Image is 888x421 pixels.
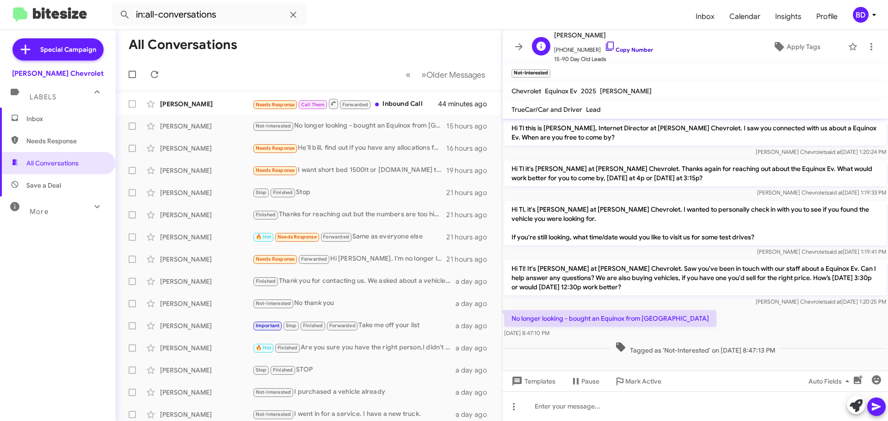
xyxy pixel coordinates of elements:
[253,298,456,309] div: No thank you
[611,342,779,355] span: Tagged as 'Not-Interested' on [DATE] 8:47:13 PM
[426,70,485,80] span: Older Messages
[756,298,886,305] span: [PERSON_NAME] Chevrolet [DATE] 1:20:25 PM
[160,410,253,419] div: [PERSON_NAME]
[688,3,722,30] a: Inbox
[256,145,295,151] span: Needs Response
[801,373,860,390] button: Auto Fields
[825,148,841,155] span: said at
[327,322,358,330] span: Forwarded
[256,345,271,351] span: 🔥 Hot
[757,189,886,196] span: [PERSON_NAME] Chevrolet [DATE] 1:19:33 PM
[456,410,494,419] div: a day ago
[512,87,541,95] span: Chevrolet
[160,188,253,197] div: [PERSON_NAME]
[160,99,253,109] div: [PERSON_NAME]
[446,188,494,197] div: 21 hours ago
[160,388,253,397] div: [PERSON_NAME]
[30,93,56,101] span: Labels
[446,210,494,220] div: 21 hours ago
[256,323,280,329] span: Important
[607,373,669,390] button: Mark Active
[160,144,253,153] div: [PERSON_NAME]
[160,122,253,131] div: [PERSON_NAME]
[439,99,494,109] div: 44 minutes ago
[510,373,555,390] span: Templates
[545,87,577,95] span: Equinox Ev
[563,373,607,390] button: Pause
[256,278,276,284] span: Finished
[456,299,494,308] div: a day ago
[826,189,843,196] span: said at
[160,232,253,242] div: [PERSON_NAME]
[160,366,253,375] div: [PERSON_NAME]
[160,343,253,353] div: [PERSON_NAME]
[504,329,549,336] span: [DATE] 8:47:10 PM
[253,121,446,131] div: No longer looking - bought an Equinox from [GEOGRAPHIC_DATA]
[502,373,563,390] button: Templates
[160,277,253,286] div: [PERSON_NAME]
[446,232,494,242] div: 21 hours ago
[554,30,653,41] span: [PERSON_NAME]
[504,160,886,186] p: Hi Tl it's [PERSON_NAME] at [PERSON_NAME] Chevrolet. Thanks again for reaching out about the Equi...
[825,298,841,305] span: said at
[512,105,582,114] span: TrueCar/Car and Driver
[787,38,820,55] span: Apply Tags
[256,189,267,195] span: Stop
[253,254,446,264] div: Hi [PERSON_NAME]. I'm no longer looking for a Silverado 1500. However, I may be looking for a Z71...
[160,210,253,220] div: [PERSON_NAME]
[600,87,652,95] span: [PERSON_NAME]
[340,100,370,109] span: Forwarded
[30,207,49,216] span: More
[456,366,494,375] div: a day ago
[253,143,446,153] div: He'll bill, find out if you have any allocations for this vehicle? Let us start there and see all...
[554,41,653,55] span: [PHONE_NUMBER]
[256,234,271,240] span: 🔥 Hot
[722,3,768,30] span: Calendar
[512,69,550,78] small: Not-Interested
[26,181,61,190] span: Save a Deal
[253,98,439,110] div: Inbound Call
[625,373,661,390] span: Mark Active
[321,233,351,242] span: Forwarded
[273,189,293,195] span: Finished
[277,345,298,351] span: Finished
[586,105,601,114] span: Lead
[160,166,253,175] div: [PERSON_NAME]
[256,411,291,417] span: Not-Interested
[504,260,886,295] p: Hi Tl! It's [PERSON_NAME] at [PERSON_NAME] Chevrolet. Saw you've been in touch with our staff abo...
[256,389,291,395] span: Not-Interested
[303,323,323,329] span: Finished
[809,3,845,30] a: Profile
[845,7,878,23] button: BD
[456,388,494,397] div: a day ago
[12,69,104,78] div: [PERSON_NAME] Chevrolet
[253,409,456,420] div: I went in for a service. I have a new truck.
[301,102,325,108] span: Call Them
[253,320,456,331] div: Take me off your list
[456,321,494,330] div: a day ago
[756,148,886,155] span: [PERSON_NAME] Chevrolet [DATE] 1:20:24 PM
[400,65,416,84] button: Previous
[112,4,306,26] input: Search
[416,65,491,84] button: Next
[581,373,599,390] span: Pause
[253,165,446,176] div: I want short bed 1500lt or [DOMAIN_NAME] thinking white. But keep sending. Thx again.
[401,65,491,84] nav: Page navigation example
[604,46,653,53] a: Copy Number
[446,166,494,175] div: 19 hours ago
[129,37,237,52] h1: All Conversations
[160,321,253,330] div: [PERSON_NAME]
[273,367,293,373] span: Finished
[26,136,105,146] span: Needs Response
[256,367,267,373] span: Stop
[768,3,809,30] a: Insights
[253,209,446,220] div: Thanks for reaching out but the numbers are too high
[253,365,456,375] div: STOP
[256,123,291,129] span: Not-Interested
[504,310,716,327] p: No longer looking - bought an Equinox from [GEOGRAPHIC_DATA]
[26,159,79,168] span: All Conversations
[160,255,253,264] div: [PERSON_NAME]
[299,255,329,264] span: Forwarded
